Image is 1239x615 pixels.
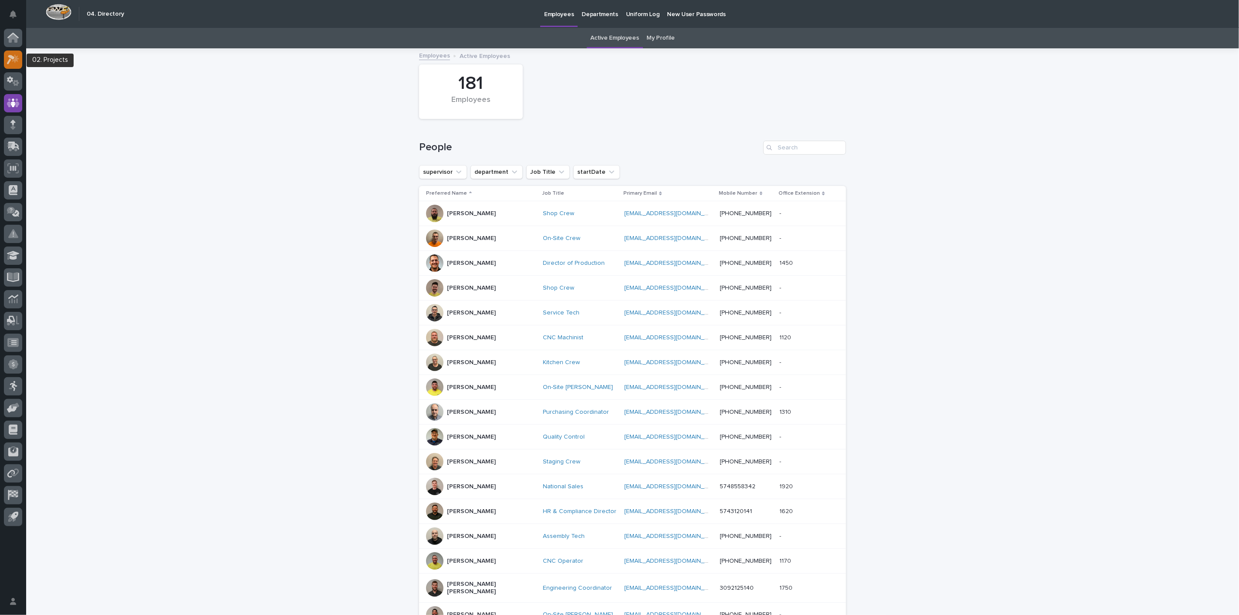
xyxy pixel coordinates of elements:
p: [PERSON_NAME] [447,284,496,292]
a: [EMAIL_ADDRESS][DOMAIN_NAME] [624,384,723,390]
p: [PERSON_NAME] [447,334,496,341]
a: [PHONE_NUMBER] [720,409,772,415]
a: [EMAIL_ADDRESS][DOMAIN_NAME] [624,434,723,440]
p: [PERSON_NAME] [447,533,496,540]
a: CNC Machinist [543,334,583,341]
p: [PERSON_NAME] [447,309,496,317]
p: - [779,531,783,540]
p: - [779,456,783,466]
tr: [PERSON_NAME]National Sales [EMAIL_ADDRESS][DOMAIN_NAME] 574855834219201920 [419,474,846,499]
a: [PHONE_NUMBER] [720,210,772,216]
a: [PHONE_NUMBER] [720,260,772,266]
a: Active Employees [591,28,639,48]
p: [PERSON_NAME] [447,409,496,416]
tr: [PERSON_NAME]Kitchen Crew [EMAIL_ADDRESS][DOMAIN_NAME] [PHONE_NUMBER]-- [419,350,846,375]
a: Service Tech [543,309,579,317]
tr: [PERSON_NAME]CNC Machinist [EMAIL_ADDRESS][DOMAIN_NAME] [PHONE_NUMBER]11201120 [419,325,846,350]
a: [EMAIL_ADDRESS][DOMAIN_NAME] [624,558,723,564]
p: [PERSON_NAME] [447,210,496,217]
p: - [779,307,783,317]
a: [PHONE_NUMBER] [720,335,772,341]
div: Notifications [11,10,22,24]
p: [PERSON_NAME] [447,483,496,490]
p: [PERSON_NAME] [447,508,496,515]
p: [PERSON_NAME] [447,359,496,366]
p: [PERSON_NAME] [447,384,496,391]
a: [EMAIL_ADDRESS][DOMAIN_NAME] [624,210,723,216]
a: [PHONE_NUMBER] [720,235,772,241]
a: HR & Compliance Director [543,508,616,515]
a: 5748558342 [720,483,756,490]
img: Workspace Logo [46,4,71,20]
p: Office Extension [779,189,820,198]
tr: [PERSON_NAME]Purchasing Coordinator [EMAIL_ADDRESS][DOMAIN_NAME] [PHONE_NUMBER]13101310 [419,400,846,425]
p: Preferred Name [426,189,467,198]
a: [PHONE_NUMBER] [720,533,772,539]
a: [EMAIL_ADDRESS][DOMAIN_NAME] [624,310,723,316]
p: 1750 [779,583,794,592]
a: CNC Operator [543,558,583,565]
a: Assembly Tech [543,533,585,540]
div: Employees [434,95,508,114]
a: [PHONE_NUMBER] [720,558,772,564]
a: [EMAIL_ADDRESS][DOMAIN_NAME] [624,335,723,341]
p: - [779,357,783,366]
tr: [PERSON_NAME]Assembly Tech [EMAIL_ADDRESS][DOMAIN_NAME] [PHONE_NUMBER]-- [419,524,846,549]
tr: [PERSON_NAME]Quality Control [EMAIL_ADDRESS][DOMAIN_NAME] [PHONE_NUMBER]-- [419,425,846,449]
a: [PHONE_NUMBER] [720,434,772,440]
p: [PERSON_NAME] [447,458,496,466]
a: [EMAIL_ADDRESS][DOMAIN_NAME] [624,235,723,241]
p: Mobile Number [719,189,758,198]
p: [PERSON_NAME] [447,235,496,242]
div: 181 [434,73,508,95]
a: [PHONE_NUMBER] [720,310,772,316]
p: [PERSON_NAME] [PERSON_NAME] [447,581,534,595]
button: department [471,165,523,179]
a: [EMAIL_ADDRESS][DOMAIN_NAME] [624,459,723,465]
a: [EMAIL_ADDRESS][DOMAIN_NAME] [624,359,723,365]
p: 1310 [779,407,793,416]
p: - [779,233,783,242]
a: Shop Crew [543,210,574,217]
a: Shop Crew [543,284,574,292]
a: Engineering Coordinator [543,585,612,592]
p: - [779,382,783,391]
a: [EMAIL_ADDRESS][DOMAIN_NAME] [624,508,723,514]
p: 1170 [779,556,793,565]
input: Search [763,141,846,155]
p: 1920 [779,481,795,490]
a: [PHONE_NUMBER] [720,459,772,465]
a: [EMAIL_ADDRESS][DOMAIN_NAME] [624,585,723,591]
button: supervisor [419,165,467,179]
tr: [PERSON_NAME] [PERSON_NAME]Engineering Coordinator [EMAIL_ADDRESS][DOMAIN_NAME] 309212514017501750 [419,574,846,603]
a: National Sales [543,483,583,490]
p: [PERSON_NAME] [447,558,496,565]
tr: [PERSON_NAME]On-Site [PERSON_NAME] [EMAIL_ADDRESS][DOMAIN_NAME] [PHONE_NUMBER]-- [419,375,846,400]
p: 1450 [779,258,795,267]
p: Active Employees [460,51,510,60]
button: startDate [573,165,620,179]
a: [PHONE_NUMBER] [720,285,772,291]
tr: [PERSON_NAME]On-Site Crew [EMAIL_ADDRESS][DOMAIN_NAME] [PHONE_NUMBER]-- [419,226,846,251]
p: [PERSON_NAME] [447,260,496,267]
a: 5743120141 [720,508,752,514]
a: Kitchen Crew [543,359,580,366]
p: - [779,283,783,292]
tr: [PERSON_NAME]Service Tech [EMAIL_ADDRESS][DOMAIN_NAME] [PHONE_NUMBER]-- [419,301,846,325]
a: Staging Crew [543,458,580,466]
a: [EMAIL_ADDRESS][DOMAIN_NAME] [624,260,723,266]
a: On-Site [PERSON_NAME] [543,384,613,391]
a: [EMAIL_ADDRESS][DOMAIN_NAME] [624,483,723,490]
a: [PHONE_NUMBER] [720,359,772,365]
p: Job Title [542,189,564,198]
tr: [PERSON_NAME]Director of Production [EMAIL_ADDRESS][DOMAIN_NAME] [PHONE_NUMBER]14501450 [419,251,846,276]
a: Employees [419,50,450,60]
tr: [PERSON_NAME]Shop Crew [EMAIL_ADDRESS][DOMAIN_NAME] [PHONE_NUMBER]-- [419,276,846,301]
button: Notifications [4,5,22,24]
a: Purchasing Coordinator [543,409,609,416]
p: Primary Email [623,189,657,198]
a: Director of Production [543,260,605,267]
tr: [PERSON_NAME]HR & Compliance Director [EMAIL_ADDRESS][DOMAIN_NAME] 574312014116201620 [419,499,846,524]
p: 1620 [779,506,795,515]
